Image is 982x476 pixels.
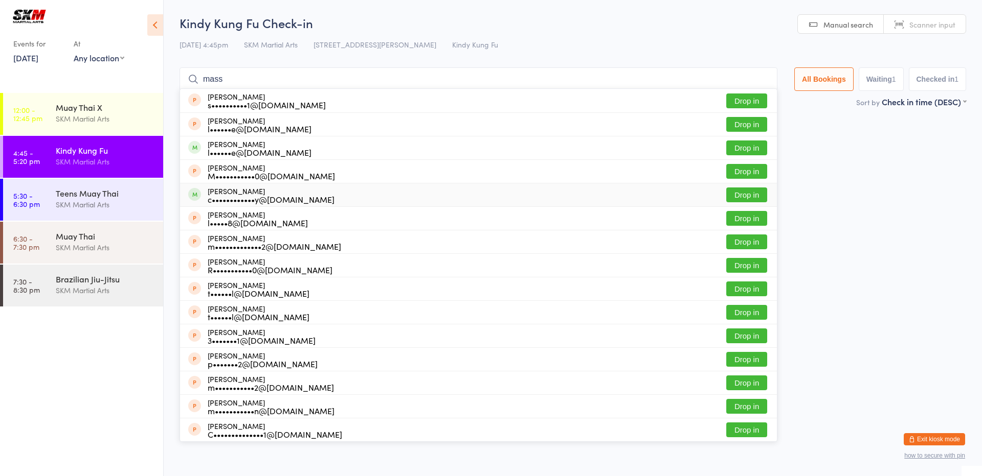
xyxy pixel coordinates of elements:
a: 7:30 -8:30 pmBrazilian Jiu-JitsuSKM Martial Arts [3,265,163,306]
div: [PERSON_NAME] [208,328,316,344]
button: Drop in [726,117,767,132]
div: [PERSON_NAME] [208,375,334,391]
div: l••••••e@[DOMAIN_NAME] [208,125,311,133]
button: Drop in [726,375,767,390]
div: 3•••••••1@[DOMAIN_NAME] [208,336,316,344]
button: Drop in [726,352,767,367]
button: Drop in [726,234,767,249]
div: l••••••e@[DOMAIN_NAME] [208,148,311,156]
div: 1 [954,75,958,83]
span: Scanner input [909,19,955,30]
div: Teens Muay Thai [56,187,154,199]
button: Drop in [726,399,767,414]
a: 5:30 -6:30 pmTeens Muay ThaiSKM Martial Arts [3,179,163,221]
div: [PERSON_NAME] [208,351,318,368]
div: m•••••••••••n@[DOMAIN_NAME] [208,407,334,415]
div: l•••••8@[DOMAIN_NAME] [208,219,308,227]
div: [PERSON_NAME] [208,116,311,133]
label: Sort by [856,97,880,107]
button: Drop in [726,328,767,343]
span: [DATE] 4:45pm [180,39,228,50]
div: R•••••••••••0@[DOMAIN_NAME] [208,266,332,274]
div: Kindy Kung Fu [56,145,154,156]
div: [PERSON_NAME] [208,422,342,438]
button: Drop in [726,281,767,296]
button: Drop in [726,305,767,320]
input: Search [180,67,777,91]
div: m•••••••••••2@[DOMAIN_NAME] [208,383,334,391]
time: 6:30 - 7:30 pm [13,234,39,251]
a: 4:45 -5:20 pmKindy Kung FuSKM Martial Arts [3,136,163,178]
div: m•••••••••••••2@[DOMAIN_NAME] [208,242,341,250]
div: 1 [892,75,896,83]
span: Manual search [823,19,873,30]
div: t••••••l@[DOMAIN_NAME] [208,289,309,297]
img: SKM Martial Arts [10,8,49,25]
div: s••••••••••1@[DOMAIN_NAME] [208,101,326,109]
button: how to secure with pin [904,452,965,459]
span: Kindy Kung Fu [452,39,498,50]
div: c••••••••••••y@[DOMAIN_NAME] [208,195,334,203]
div: t••••••l@[DOMAIN_NAME] [208,313,309,321]
div: [PERSON_NAME] [208,187,334,203]
div: M•••••••••••0@[DOMAIN_NAME] [208,172,335,180]
button: Checked in1 [909,67,967,91]
div: At [74,35,124,52]
div: Check in time (DESC) [882,96,966,107]
button: Drop in [726,164,767,179]
time: 4:45 - 5:20 pm [13,149,40,165]
div: [PERSON_NAME] [208,398,334,415]
div: SKM Martial Arts [56,156,154,168]
div: [PERSON_NAME] [208,92,326,109]
div: [PERSON_NAME] [208,140,311,156]
button: Drop in [726,187,767,202]
a: 12:00 -12:45 pmMuay Thai XSKM Martial Arts [3,93,163,135]
button: Exit kiosk mode [904,433,965,445]
time: 7:30 - 8:30 pm [13,277,40,294]
div: SKM Martial Arts [56,284,154,296]
button: Drop in [726,258,767,273]
button: Waiting1 [859,67,904,91]
span: [STREET_ADDRESS][PERSON_NAME] [314,39,436,50]
div: C••••••••••••••1@[DOMAIN_NAME] [208,430,342,438]
time: 5:30 - 6:30 pm [13,192,40,208]
button: Drop in [726,93,767,108]
div: Muay Thai X [56,102,154,113]
div: [PERSON_NAME] [208,257,332,274]
div: Muay Thai [56,230,154,242]
div: Any location [74,52,124,63]
div: [PERSON_NAME] [208,163,335,180]
div: SKM Martial Arts [56,199,154,210]
span: SKM Martial Arts [244,39,298,50]
h2: Kindy Kung Fu Check-in [180,14,966,31]
button: All Bookings [794,67,854,91]
button: Drop in [726,140,767,155]
div: Events for [13,35,63,52]
div: SKM Martial Arts [56,242,154,253]
div: [PERSON_NAME] [208,234,341,250]
a: 6:30 -7:30 pmMuay ThaiSKM Martial Arts [3,222,163,264]
div: SKM Martial Arts [56,113,154,125]
div: [PERSON_NAME] [208,281,309,297]
div: [PERSON_NAME] [208,210,308,227]
time: 12:00 - 12:45 pm [13,106,42,122]
button: Drop in [726,211,767,226]
button: Drop in [726,422,767,437]
div: [PERSON_NAME] [208,304,309,321]
div: p•••••••2@[DOMAIN_NAME] [208,360,318,368]
div: Brazilian Jiu-Jitsu [56,273,154,284]
a: [DATE] [13,52,38,63]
